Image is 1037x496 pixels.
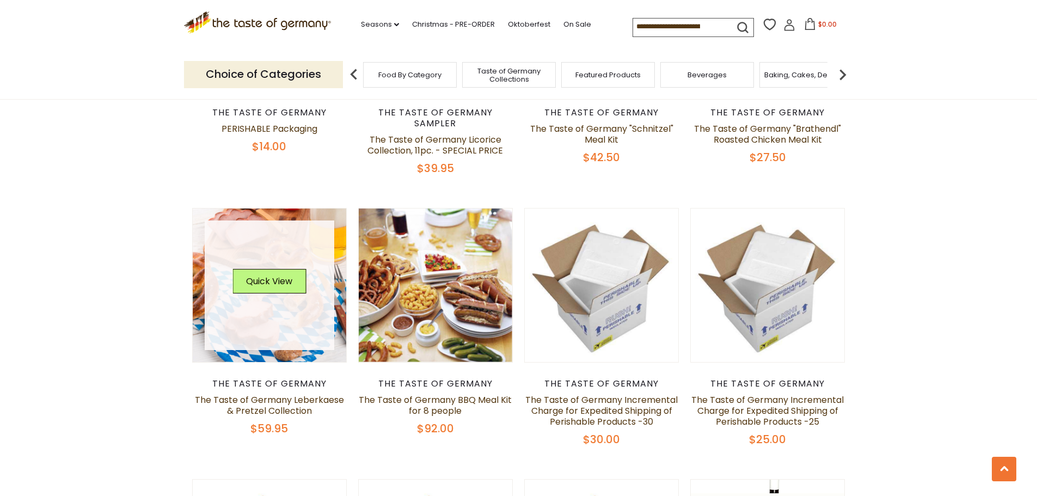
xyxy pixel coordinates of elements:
[749,432,786,447] span: $25.00
[583,432,620,447] span: $30.00
[525,394,678,428] a: The Taste of Germany Incremental Charge for Expedited Shipping of Perishable Products -30
[524,107,679,118] div: The Taste of Germany
[690,378,845,389] div: The Taste of Germany
[465,67,553,83] a: Taste of Germany Collections
[750,150,786,165] span: $27.50
[691,394,844,428] a: The Taste of Germany Incremental Charge for Expedited Shipping of Perishable Products -25
[530,123,673,146] a: The Taste of Germany "Schnitzel" Meal Kit
[358,378,513,389] div: The Taste of Germany
[417,421,454,436] span: $92.00
[358,107,513,129] div: The Taste of Germany Sampler
[193,209,347,363] img: The Taste of Germany Leberkaese & Pretzel Collection
[184,61,343,88] p: Choice of Categories
[412,19,495,30] a: Christmas - PRE-ORDER
[818,20,837,29] span: $0.00
[575,71,641,79] a: Featured Products
[417,161,454,176] span: $39.95
[525,209,679,363] img: The Taste of Germany Incremental Charge for Expedited Shipping of Perishable Products -30
[343,64,365,85] img: previous arrow
[563,19,591,30] a: On Sale
[583,150,620,165] span: $42.50
[361,19,399,30] a: Seasons
[797,18,844,34] button: $0.00
[508,19,550,30] a: Oktoberfest
[252,139,286,154] span: $14.00
[764,71,849,79] a: Baking, Cakes, Desserts
[832,64,854,85] img: next arrow
[367,133,503,157] a: The Taste of Germany Licorice Collection, 11pc. - SPECIAL PRICE
[691,209,845,363] img: The Taste of Germany Incremental Charge for Expedited Shipping of Perishable Products -25
[690,107,845,118] div: The Taste of Germany
[222,123,317,135] a: PERISHABLE Packaging
[250,421,288,436] span: $59.95
[195,394,344,417] a: The Taste of Germany Leberkaese & Pretzel Collection
[688,71,727,79] a: Beverages
[359,394,512,417] a: The Taste of Germany BBQ Meal Kit for 8 people
[232,269,306,293] button: Quick View
[192,107,347,118] div: The Taste of Germany
[192,378,347,389] div: The Taste of Germany
[524,378,679,389] div: The Taste of Germany
[378,71,441,79] a: Food By Category
[694,123,841,146] a: The Taste of Germany "Brathendl" Roasted Chicken Meal Kit
[359,209,513,363] img: The Taste of Germany BBQ Meal Kit for 8 people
